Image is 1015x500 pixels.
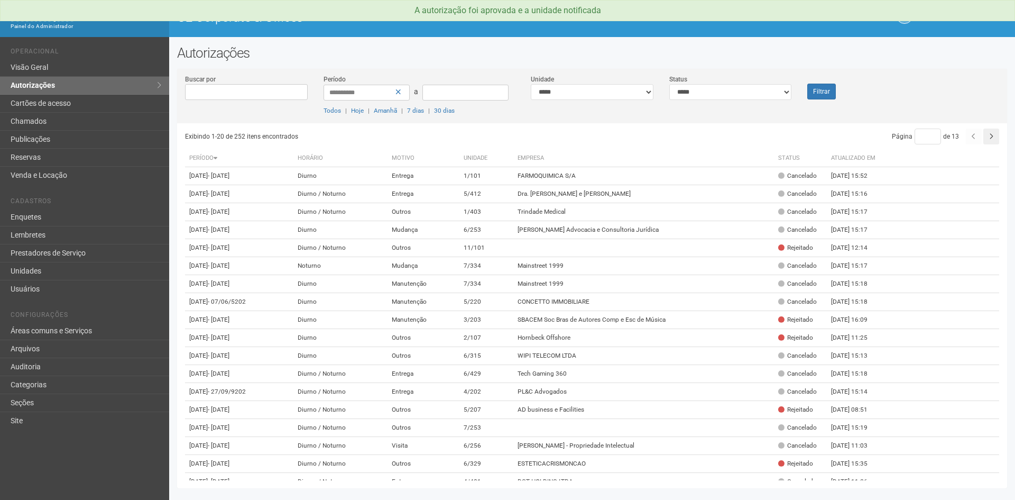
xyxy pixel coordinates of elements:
[293,293,387,311] td: Diurno
[778,405,813,414] div: Rejeitado
[293,347,387,365] td: Diurno
[459,347,513,365] td: 6/315
[293,365,387,383] td: Diurno / Noturno
[185,167,293,185] td: [DATE]
[293,221,387,239] td: Diurno
[778,171,817,180] div: Cancelado
[778,315,813,324] div: Rejeitado
[459,203,513,221] td: 1/403
[513,167,774,185] td: FARMOQUIMICA S/A
[827,293,885,311] td: [DATE] 15:18
[185,383,293,401] td: [DATE]
[459,167,513,185] td: 1/101
[827,311,885,329] td: [DATE] 16:09
[827,401,885,419] td: [DATE] 08:51
[778,225,817,234] div: Cancelado
[827,365,885,383] td: [DATE] 15:18
[208,208,229,215] span: - [DATE]
[293,329,387,347] td: Diurno
[778,261,817,270] div: Cancelado
[185,185,293,203] td: [DATE]
[778,351,817,360] div: Cancelado
[827,185,885,203] td: [DATE] 15:16
[185,221,293,239] td: [DATE]
[177,45,1007,61] h2: Autorizações
[208,226,229,233] span: - [DATE]
[387,239,459,257] td: Outros
[387,347,459,365] td: Outros
[208,370,229,377] span: - [DATE]
[208,442,229,449] span: - [DATE]
[324,75,346,84] label: Período
[11,48,161,59] li: Operacional
[185,347,293,365] td: [DATE]
[208,478,229,485] span: - [DATE]
[387,473,459,491] td: Entrega
[513,401,774,419] td: AD business e Facilities
[778,441,817,450] div: Cancelado
[459,419,513,437] td: 7/253
[778,387,817,396] div: Cancelado
[208,424,229,431] span: - [DATE]
[208,334,229,341] span: - [DATE]
[513,257,774,275] td: Mainstreet 1999
[185,150,293,167] th: Período
[185,257,293,275] td: [DATE]
[185,365,293,383] td: [DATE]
[827,167,885,185] td: [DATE] 15:52
[827,437,885,455] td: [DATE] 11:03
[185,419,293,437] td: [DATE]
[778,189,817,198] div: Cancelado
[459,150,513,167] th: Unidade
[387,419,459,437] td: Outros
[459,257,513,275] td: 7/334
[387,185,459,203] td: Entrega
[293,455,387,473] td: Diurno / Noturno
[513,473,774,491] td: DGT HOLDING LTDA
[459,437,513,455] td: 6/256
[401,107,403,114] span: |
[185,129,593,144] div: Exibindo 1-20 de 252 itens encontrados
[414,87,418,96] span: a
[459,293,513,311] td: 5/220
[387,401,459,419] td: Outros
[387,437,459,455] td: Visita
[827,239,885,257] td: [DATE] 12:14
[293,419,387,437] td: Diurno / Noturno
[387,221,459,239] td: Mudança
[513,150,774,167] th: Empresa
[407,107,424,114] a: 7 dias
[387,311,459,329] td: Manutenção
[428,107,430,114] span: |
[459,311,513,329] td: 3/203
[293,401,387,419] td: Diurno / Noturno
[778,459,813,468] div: Rejeitado
[368,107,370,114] span: |
[459,383,513,401] td: 4/202
[778,369,817,378] div: Cancelado
[345,107,347,114] span: |
[387,150,459,167] th: Motivo
[827,329,885,347] td: [DATE] 11:25
[185,275,293,293] td: [DATE]
[208,172,229,179] span: - [DATE]
[293,311,387,329] td: Diurno
[459,473,513,491] td: 4/401
[827,473,885,491] td: [DATE] 11:26
[208,406,229,413] span: - [DATE]
[513,293,774,311] td: CONCETTO IMMOBILIARE
[513,365,774,383] td: Tech Gaming 360
[827,221,885,239] td: [DATE] 15:17
[185,293,293,311] td: [DATE]
[513,311,774,329] td: SBACEM Soc Bras de Autores Comp e Esc de Música
[827,150,885,167] th: Atualizado em
[827,257,885,275] td: [DATE] 15:17
[293,167,387,185] td: Diurno
[374,107,397,114] a: Amanhã
[293,383,387,401] td: Diurno / Noturno
[185,239,293,257] td: [DATE]
[827,203,885,221] td: [DATE] 15:17
[387,383,459,401] td: Entrega
[387,257,459,275] td: Mudança
[208,280,229,287] span: - [DATE]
